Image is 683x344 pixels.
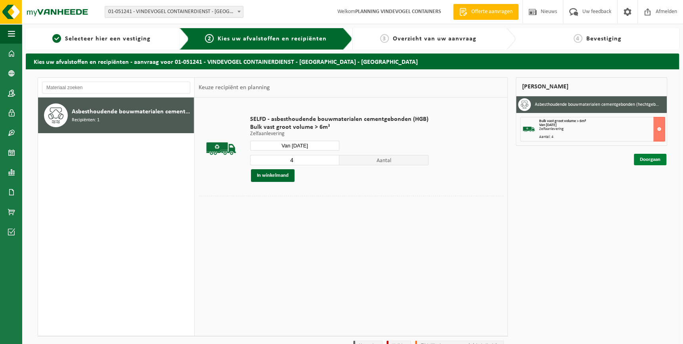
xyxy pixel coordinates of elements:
span: Recipiënten: 1 [72,117,99,124]
a: Doorgaan [634,154,666,165]
strong: Van [DATE] [539,123,557,127]
span: Asbesthoudende bouwmaterialen cementgebonden (hechtgebonden) [72,107,192,117]
span: Kies uw afvalstoffen en recipiënten [218,36,327,42]
p: Zelfaanlevering [250,131,429,137]
a: Offerte aanvragen [453,4,518,20]
span: 1 [52,34,61,43]
button: Asbesthoudende bouwmaterialen cementgebonden (hechtgebonden) Recipiënten: 1 [38,97,194,133]
span: 01-051241 - VINDEVOGEL CONTAINERDIENST - OUDENAARDE - OUDENAARDE [105,6,243,17]
div: [PERSON_NAME] [516,77,667,96]
span: Bulk vast groot volume > 6m³ [250,123,429,131]
span: Offerte aanvragen [469,8,515,16]
span: 4 [574,34,582,43]
span: SELFD - asbesthoudende bouwmaterialen cementgebonden (HGB) [250,115,429,123]
input: Selecteer datum [250,141,339,151]
a: 1Selecteer hier een vestiging [30,34,173,44]
span: 2 [205,34,214,43]
span: Selecteer hier een vestiging [65,36,151,42]
span: 3 [380,34,389,43]
span: Aantal [339,155,429,165]
button: In winkelmand [251,169,295,182]
span: Bevestiging [586,36,622,42]
strong: PLANNING VINDEVOGEL CONTAINERS [355,9,441,15]
span: Bulk vast groot volume > 6m³ [539,119,586,123]
h3: Asbesthoudende bouwmaterialen cementgebonden (hechtgebonden) [535,98,661,111]
span: Overzicht van uw aanvraag [393,36,476,42]
span: 01-051241 - VINDEVOGEL CONTAINERDIENST - OUDENAARDE - OUDENAARDE [105,6,243,18]
div: Zelfaanlevering [539,127,665,131]
div: Aantal: 4 [539,135,665,139]
div: Keuze recipiënt en planning [195,78,274,97]
input: Materiaal zoeken [42,82,190,94]
h2: Kies uw afvalstoffen en recipiënten - aanvraag voor 01-051241 - VINDEVOGEL CONTAINERDIENST - [GEO... [26,54,679,69]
